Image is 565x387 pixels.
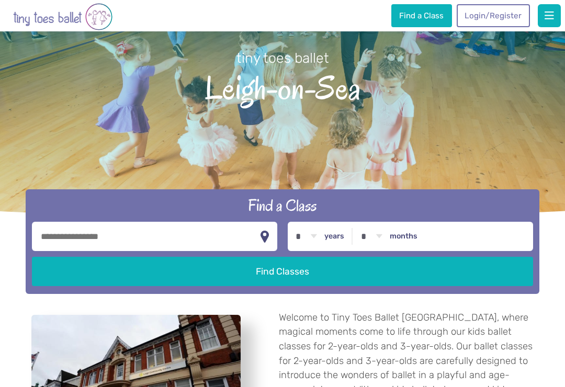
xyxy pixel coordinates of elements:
[32,257,533,286] button: Find Classes
[324,232,344,241] label: years
[13,2,112,31] img: tiny toes ballet
[236,50,329,66] small: tiny toes ballet
[391,4,452,27] a: Find a Class
[32,195,533,216] h2: Find a Class
[457,4,530,27] a: Login/Register
[17,67,548,106] span: Leigh-on-Sea
[390,232,417,241] label: months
